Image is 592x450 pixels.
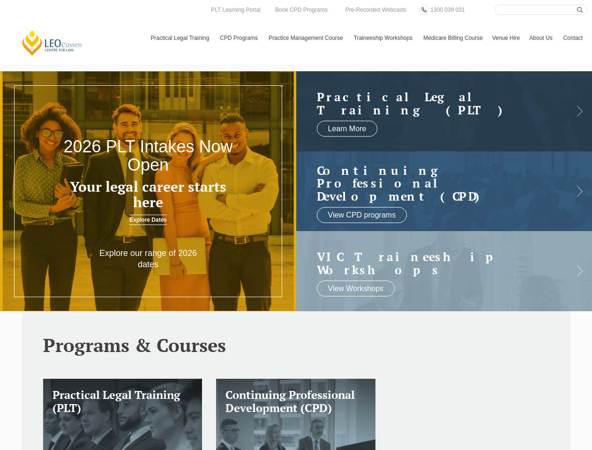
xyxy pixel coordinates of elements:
[317,250,553,276] a: VIC Traineeship Workshops
[21,30,83,56] a: [PERSON_NAME] Centre for Law
[317,90,553,116] a: Practical LegalTraining (PLT)
[430,7,465,13] span: 1300 039 031
[59,137,237,174] h2: 2026 PLT Intakes Now Open
[317,281,395,297] a: View Workshops
[215,24,264,52] a: CPD Programs
[317,207,407,223] a: View CPD programs
[225,388,366,415] h3: Continuing Professional Development (CPD)
[317,164,553,202] h2: Continuing Professional Development (CPD)
[343,5,409,15] a: Pre-Recorded Webcasts
[419,24,487,52] a: Medicare Billing Course
[273,5,330,15] a: Book CPD Programs
[129,215,167,225] a: Explore Dates
[559,24,587,52] a: Contact
[59,179,237,210] h3: Your legal career starts here
[146,24,216,52] a: Practical Legal Training
[349,24,419,52] a: Traineeship Workshops
[428,5,467,15] a: 1300 039 031
[89,248,208,270] p: Explore our range of 2026 dates
[317,164,553,202] a: Continuing ProfessionalDevelopment (CPD)
[43,335,549,355] h2: Programs & Courses
[525,24,558,52] a: About Us
[52,388,193,415] h3: Practical Legal Training (PLT)
[209,5,263,15] a: PLT Learning Portal
[317,90,553,116] h2: Practical Legal Training (PLT)
[317,121,378,137] a: Learn More
[264,24,349,52] a: Practice Management Course
[487,24,525,52] a: Venue Hire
